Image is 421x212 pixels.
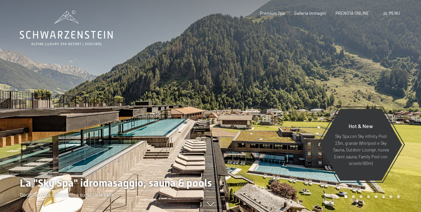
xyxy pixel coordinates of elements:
div: Carousel Page 1 (Current Slide) [345,195,348,198]
span: Hot & New [349,123,373,129]
a: Hot & New Sky Spa con Sky infinity Pool 23m, grande Whirlpool e Sky Sauna, Outdoor Lounge, nuova ... [319,109,403,181]
div: Carousel Page 6 [382,195,385,198]
a: PRENOTA ONLINE [335,11,369,16]
span: Menu [389,11,400,16]
div: Carousel Page 4 [367,195,370,198]
div: Carousel Pagination [342,195,400,198]
a: Premium Spa [260,11,285,16]
div: Carousel Page 2 [352,195,355,198]
p: Sky Spa con Sky infinity Pool 23m, grande Whirlpool e Sky Sauna, Outdoor Lounge, nuova Event saun... [332,133,389,167]
div: Carousel Page 5 [375,195,378,198]
div: Carousel Page 3 [359,195,362,198]
div: Carousel Page 8 [397,195,400,198]
a: Galleria immagini [294,11,326,16]
div: Carousel Page 7 [389,195,392,198]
